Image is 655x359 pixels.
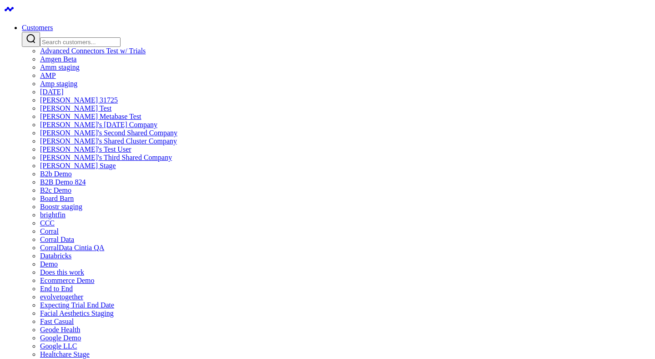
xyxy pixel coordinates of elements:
a: [PERSON_NAME]'s Third Shared Company [40,154,172,161]
a: Facial Aesthetics Staging [40,309,114,317]
a: [PERSON_NAME] Metabase Test [40,113,141,120]
a: Advanced Connectors Test w/ Trials [40,47,146,55]
a: [PERSON_NAME]'s Test User [40,145,131,153]
a: [PERSON_NAME]'s Shared Cluster Company [40,137,177,145]
a: [PERSON_NAME]'s [DATE] Company [40,121,157,128]
a: Healtchare Stage [40,350,90,358]
a: [PERSON_NAME]'s Second Shared Company [40,129,177,137]
a: Corral Data [40,236,74,243]
button: Search customers button [22,32,40,47]
a: [DATE] [40,88,64,96]
a: Google Demo [40,334,81,342]
a: Amp staging [40,80,77,87]
a: B2B Demo 824 [40,178,86,186]
a: brightfin [40,211,65,219]
a: Boostr staging [40,203,82,210]
a: Customers [22,24,53,31]
a: AMP [40,72,56,79]
a: Databricks [40,252,71,260]
a: Amm staging [40,63,80,71]
a: Expecting Trial End Date [40,301,114,309]
a: End to End [40,285,73,292]
a: B2b Demo [40,170,72,178]
a: Amgen Beta [40,55,76,63]
a: Board Barn [40,195,74,202]
a: Does this work [40,268,84,276]
a: CorralData Cintia QA [40,244,104,251]
a: [PERSON_NAME] Stage [40,162,116,169]
a: [PERSON_NAME] 31725 [40,96,118,104]
a: CCC [40,219,55,227]
a: evolvetogether [40,293,83,301]
a: Demo [40,260,58,268]
a: B2c Demo [40,186,71,194]
a: Geode Health [40,326,80,333]
a: Fast Casual [40,318,74,325]
a: Ecommerce Demo [40,277,95,284]
a: Corral [40,227,59,235]
input: Search customers input [40,37,121,47]
a: [PERSON_NAME] Test [40,104,111,112]
a: Google LLC [40,342,77,350]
